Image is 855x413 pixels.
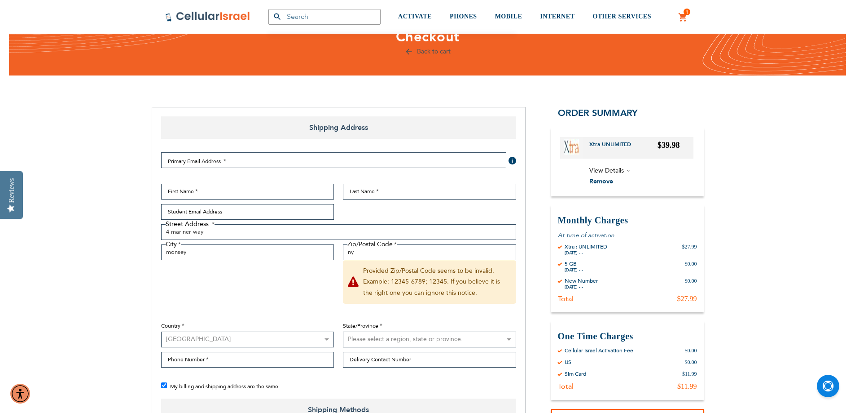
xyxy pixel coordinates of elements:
span: $39.98 [658,141,680,150]
div: $27.99 [682,243,697,256]
span: OTHER SERVICES [592,13,651,20]
div: $0.00 [685,260,697,273]
div: 5 GB [565,260,583,267]
div: $11.99 [677,382,697,391]
a: Back to cart [404,47,451,56]
span: Shipping Address [161,116,516,139]
div: New Number [565,277,598,284]
div: [DATE] - - [565,250,607,256]
div: Sim Card [565,370,586,377]
span: PHONES [450,13,477,20]
span: Provided Zip/Postal Code seems to be invalid. Example: 12345-6789; 12345. If you believe it is th... [343,260,516,304]
span: My billing and shipping address are the same [170,383,278,390]
div: $0.00 [685,359,697,366]
span: ACTIVATE [398,13,432,20]
div: Xtra : UNLIMITED [565,243,607,250]
div: [DATE] - - [565,284,598,290]
span: Order Summary [558,107,638,119]
span: MOBILE [495,13,522,20]
div: US [565,359,571,366]
div: Cellular Israel Activation Fee [565,347,633,354]
div: $0.00 [685,347,697,354]
img: Cellular Israel Logo [165,11,250,22]
span: Checkout [396,27,460,46]
h3: Monthly Charges [558,214,697,226]
span: View Details [589,166,624,175]
div: Reviews [8,178,16,203]
a: 1 [678,12,688,23]
div: $0.00 [685,277,697,290]
span: 1 [685,9,688,16]
input: Search [268,9,381,25]
span: Remove [589,177,613,186]
h3: One Time Charges [558,330,697,342]
div: Total [558,382,574,391]
div: Total [558,294,574,303]
div: Accessibility Menu [10,384,30,404]
img: Xtra UNLIMITED [564,139,579,155]
span: INTERNET [540,13,574,20]
p: At time of activation [558,231,697,240]
div: $11.99 [682,370,697,377]
div: $27.99 [677,294,697,303]
a: Xtra UNLIMITED [589,141,638,155]
div: [DATE] - - [565,267,583,273]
